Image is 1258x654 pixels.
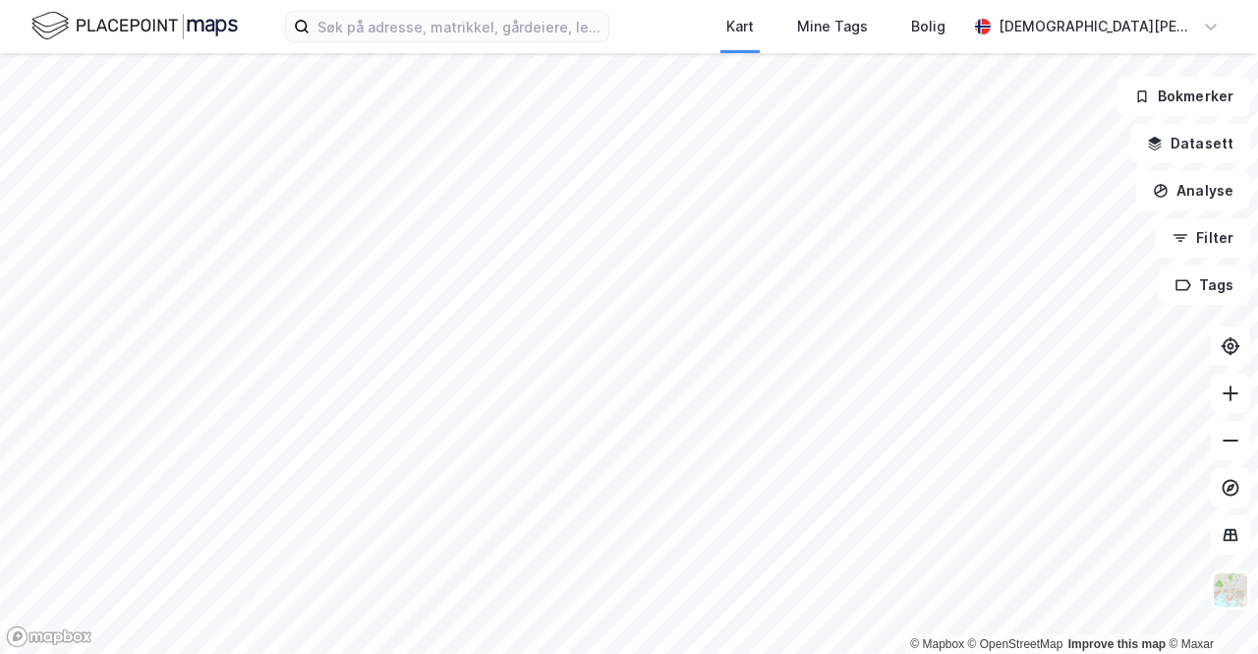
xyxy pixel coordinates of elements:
[910,637,964,651] a: Mapbox
[310,12,608,41] input: Søk på adresse, matrikkel, gårdeiere, leietakere eller personer
[1136,171,1250,210] button: Analyse
[1160,560,1258,654] div: Kontrollprogram for chat
[31,9,238,43] img: logo.f888ab2527a4732fd821a326f86c7f29.svg
[1156,218,1250,258] button: Filter
[6,625,92,648] a: Mapbox homepage
[797,15,868,38] div: Mine Tags
[1160,560,1258,654] iframe: Chat Widget
[726,15,754,38] div: Kart
[999,15,1195,38] div: [DEMOGRAPHIC_DATA][PERSON_NAME] [PERSON_NAME]
[1130,124,1250,163] button: Datasett
[911,15,945,38] div: Bolig
[1068,637,1166,651] a: Improve this map
[1159,266,1250,305] button: Tags
[968,637,1063,651] a: OpenStreetMap
[1117,77,1250,116] button: Bokmerker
